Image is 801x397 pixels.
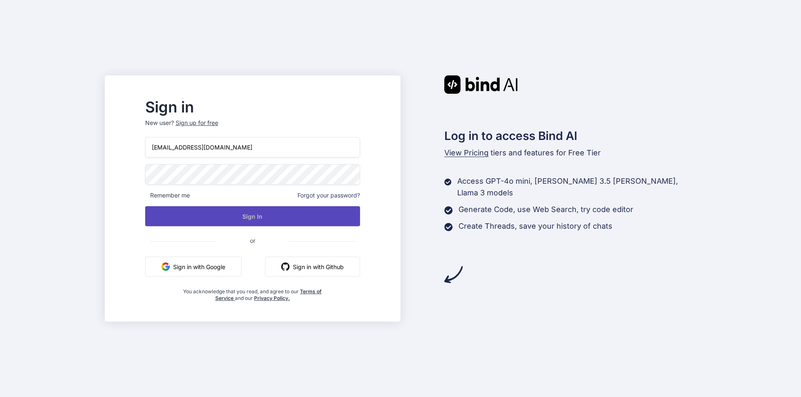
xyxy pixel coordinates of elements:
img: google [161,262,170,271]
p: tiers and features for Free Tier [444,147,696,159]
button: Sign in with Google [145,257,242,277]
img: github [281,262,290,271]
p: Create Threads, save your history of chats [458,220,612,232]
button: Sign In [145,206,360,226]
p: Generate Code, use Web Search, try code editor [458,204,633,215]
a: Privacy Policy. [254,295,290,301]
h2: Log in to access Bind AI [444,127,696,145]
a: Terms of Service [215,288,322,301]
button: Sign in with Github [265,257,360,277]
span: or [217,230,289,251]
div: You acknowledge that you read, and agree to our and our [181,283,325,302]
div: Sign up for free [176,119,218,127]
img: Bind AI logo [444,75,518,94]
img: arrow [444,265,463,284]
p: Access GPT-4o mini, [PERSON_NAME] 3.5 [PERSON_NAME], Llama 3 models [457,175,696,199]
p: New user? [145,119,360,137]
h2: Sign in [145,100,360,114]
span: Remember me [145,191,190,200]
span: Forgot your password? [297,191,360,200]
span: View Pricing [444,148,489,157]
input: Login or Email [145,137,360,157]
